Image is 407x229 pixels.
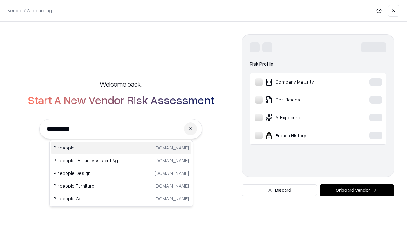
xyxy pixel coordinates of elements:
[255,132,350,139] div: Breach History
[155,157,189,164] p: [DOMAIN_NAME]
[53,183,121,189] p: Pineapple Furniture
[53,195,121,202] p: Pineapple Co
[53,144,121,151] p: Pineapple
[242,184,317,196] button: Discard
[255,114,350,121] div: AI Exposure
[28,94,214,106] h2: Start A New Vendor Risk Assessment
[255,78,350,86] div: Company Maturity
[250,60,386,68] div: Risk Profile
[155,144,189,151] p: [DOMAIN_NAME]
[320,184,394,196] button: Onboard Vendor
[53,170,121,177] p: Pineapple Design
[8,7,52,14] p: Vendor / Onboarding
[155,195,189,202] p: [DOMAIN_NAME]
[155,170,189,177] p: [DOMAIN_NAME]
[155,183,189,189] p: [DOMAIN_NAME]
[53,157,121,164] p: Pineapple | Virtual Assistant Agency
[49,140,193,207] div: Suggestions
[100,80,142,88] h5: Welcome back,
[255,96,350,104] div: Certificates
